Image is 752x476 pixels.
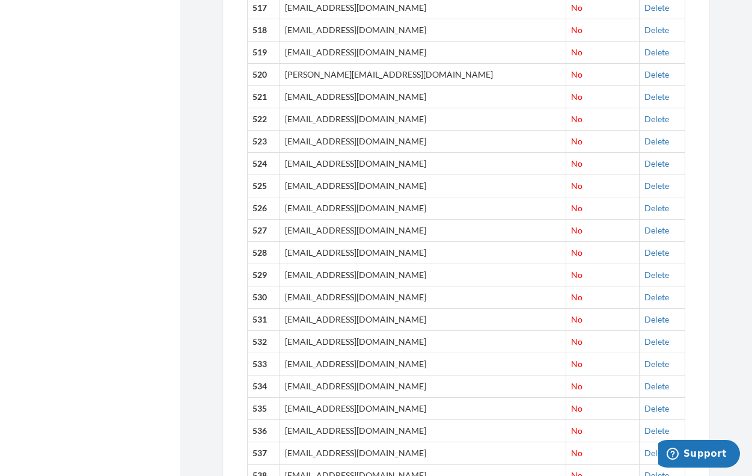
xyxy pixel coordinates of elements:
td: [EMAIL_ADDRESS][DOMAIN_NAME] [280,242,566,264]
span: No [571,292,582,302]
span: No [571,270,582,280]
th: 526 [248,197,280,220]
th: 536 [248,419,280,442]
td: [EMAIL_ADDRESS][DOMAIN_NAME] [280,153,566,175]
span: No [571,425,582,436]
a: Delete [644,292,669,302]
a: Delete [644,114,669,124]
a: Delete [644,270,669,280]
span: No [571,114,582,124]
iframe: Opens a widget where you can chat to one of our agents [658,440,740,470]
td: [EMAIL_ADDRESS][DOMAIN_NAME] [280,175,566,197]
a: Delete [644,158,669,168]
span: No [571,448,582,458]
th: 525 [248,175,280,197]
span: No [571,314,582,324]
td: [EMAIL_ADDRESS][DOMAIN_NAME] [280,398,566,420]
a: Delete [644,403,669,413]
span: No [571,158,582,168]
a: Delete [644,336,669,347]
th: 530 [248,286,280,309]
td: [EMAIL_ADDRESS][DOMAIN_NAME] [280,86,566,108]
span: No [571,203,582,213]
th: 522 [248,108,280,131]
th: 535 [248,398,280,420]
a: Delete [644,136,669,146]
a: Delete [644,203,669,213]
a: Delete [644,69,669,79]
a: Delete [644,314,669,324]
a: Delete [644,359,669,369]
td: [EMAIL_ADDRESS][DOMAIN_NAME] [280,19,566,42]
span: No [571,2,582,13]
td: [PERSON_NAME][EMAIL_ADDRESS][DOMAIN_NAME] [280,64,566,86]
th: 524 [248,153,280,175]
th: 528 [248,242,280,264]
span: No [571,381,582,391]
td: [EMAIL_ADDRESS][DOMAIN_NAME] [280,353,566,376]
td: [EMAIL_ADDRESS][DOMAIN_NAME] [280,419,566,442]
th: 529 [248,264,280,286]
th: 523 [248,131,280,153]
td: [EMAIL_ADDRESS][DOMAIN_NAME] [280,309,566,331]
a: Delete [644,381,669,391]
span: No [571,247,582,258]
span: No [571,336,582,347]
a: Delete [644,25,669,35]
td: [EMAIL_ADDRESS][DOMAIN_NAME] [280,131,566,153]
th: 534 [248,376,280,398]
a: Delete [644,2,669,13]
span: No [571,25,582,35]
a: Delete [644,247,669,258]
td: [EMAIL_ADDRESS][DOMAIN_NAME] [280,331,566,353]
td: [EMAIL_ADDRESS][DOMAIN_NAME] [280,108,566,131]
td: [EMAIL_ADDRESS][DOMAIN_NAME] [280,376,566,398]
a: Delete [644,425,669,436]
th: 527 [248,220,280,242]
td: [EMAIL_ADDRESS][DOMAIN_NAME] [280,42,566,64]
span: No [571,403,582,413]
th: 520 [248,64,280,86]
th: 518 [248,19,280,42]
th: 531 [248,309,280,331]
span: No [571,136,582,146]
a: Delete [644,47,669,57]
th: 521 [248,86,280,108]
span: No [571,181,582,191]
a: Delete [644,225,669,235]
a: Delete [644,181,669,191]
a: Delete [644,448,669,458]
td: [EMAIL_ADDRESS][DOMAIN_NAME] [280,197,566,220]
td: [EMAIL_ADDRESS][DOMAIN_NAME] [280,264,566,286]
td: [EMAIL_ADDRESS][DOMAIN_NAME] [280,286,566,309]
span: No [571,91,582,102]
td: [EMAIL_ADDRESS][DOMAIN_NAME] [280,442,566,464]
th: 533 [248,353,280,376]
th: 537 [248,442,280,464]
span: No [571,225,582,235]
span: No [571,69,582,79]
span: No [571,359,582,369]
span: No [571,47,582,57]
a: Delete [644,91,669,102]
td: [EMAIL_ADDRESS][DOMAIN_NAME] [280,220,566,242]
th: 532 [248,331,280,353]
th: 519 [248,42,280,64]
